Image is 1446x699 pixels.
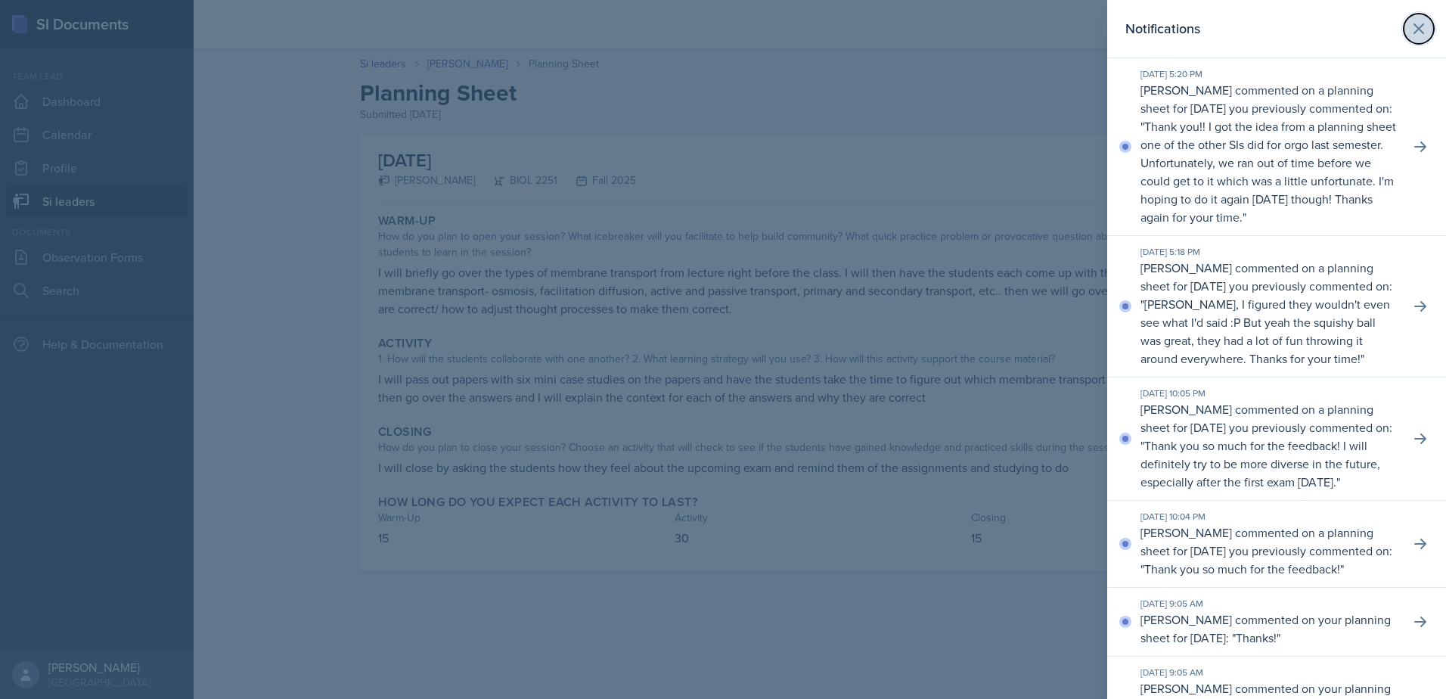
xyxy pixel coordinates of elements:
[1140,437,1380,490] p: Thank you so much for the feedback! I will definitely try to be more diverse in the future, espec...
[1140,245,1398,259] div: [DATE] 5:18 PM
[1140,510,1398,523] div: [DATE] 10:04 PM
[1140,523,1398,578] p: [PERSON_NAME] commented on a planning sheet for [DATE] you previously commented on: " "
[1140,259,1398,368] p: [PERSON_NAME] commented on a planning sheet for [DATE] you previously commented on: " "
[1140,296,1390,367] p: [PERSON_NAME], I figured they wouldn't even see what I'd said :P But yeah the squishy ball was gr...
[1140,387,1398,400] div: [DATE] 10:05 PM
[1140,610,1398,647] p: [PERSON_NAME] commented on your planning sheet for [DATE]: " "
[1140,666,1398,679] div: [DATE] 9:05 AM
[1236,629,1277,646] p: Thanks!
[1140,81,1398,226] p: [PERSON_NAME] commented on a planning sheet for [DATE] you previously commented on: " "
[1140,67,1398,81] div: [DATE] 5:20 PM
[1140,400,1398,491] p: [PERSON_NAME] commented on a planning sheet for [DATE] you previously commented on: " "
[1140,597,1398,610] div: [DATE] 9:05 AM
[1144,561,1340,577] p: Thank you so much for the feedback!
[1140,118,1396,225] p: Thank you!! I got the idea from a planning sheet one of the other SIs did for orgo last semester....
[1125,18,1200,39] h2: Notifications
